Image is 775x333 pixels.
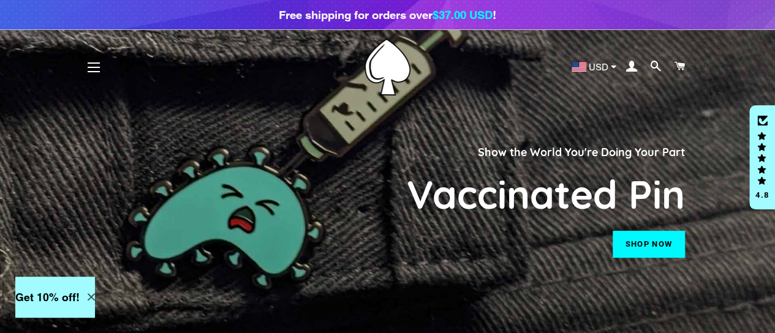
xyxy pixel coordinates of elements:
[749,105,775,209] div: Click to open Judge.me floating reviews tab
[755,191,769,199] div: 4.8
[613,231,685,258] a: Shop now
[90,143,685,160] p: Show the World You're Doing Your Part
[365,39,410,95] img: Pin-Ace
[90,170,685,219] h2: Vaccinated Pin
[433,8,493,21] span: $37.00 USD
[589,62,608,72] span: USD
[279,6,496,23] div: Free shipping for orders over !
